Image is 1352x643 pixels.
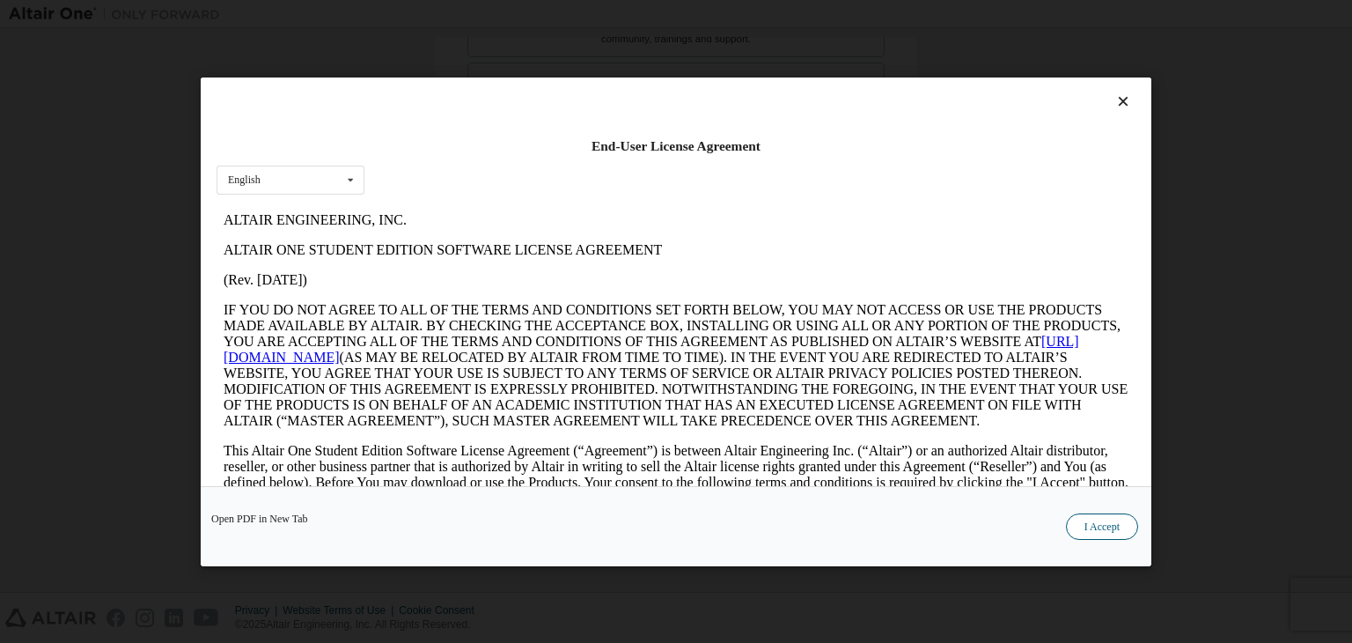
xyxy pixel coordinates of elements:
[228,174,261,185] div: English
[7,67,912,83] p: (Rev. [DATE])
[7,97,912,224] p: IF YOU DO NOT AGREE TO ALL OF THE TERMS AND CONDITIONS SET FORTH BELOW, YOU MAY NOT ACCESS OR USE...
[7,37,912,53] p: ALTAIR ONE STUDENT EDITION SOFTWARE LICENSE AGREEMENT
[7,129,863,159] a: [URL][DOMAIN_NAME]
[7,7,912,23] p: ALTAIR ENGINEERING, INC.
[1066,514,1138,540] button: I Accept
[217,137,1135,155] div: End-User License Agreement
[7,238,912,301] p: This Altair One Student Edition Software License Agreement (“Agreement”) is between Altair Engine...
[211,514,308,524] a: Open PDF in New Tab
